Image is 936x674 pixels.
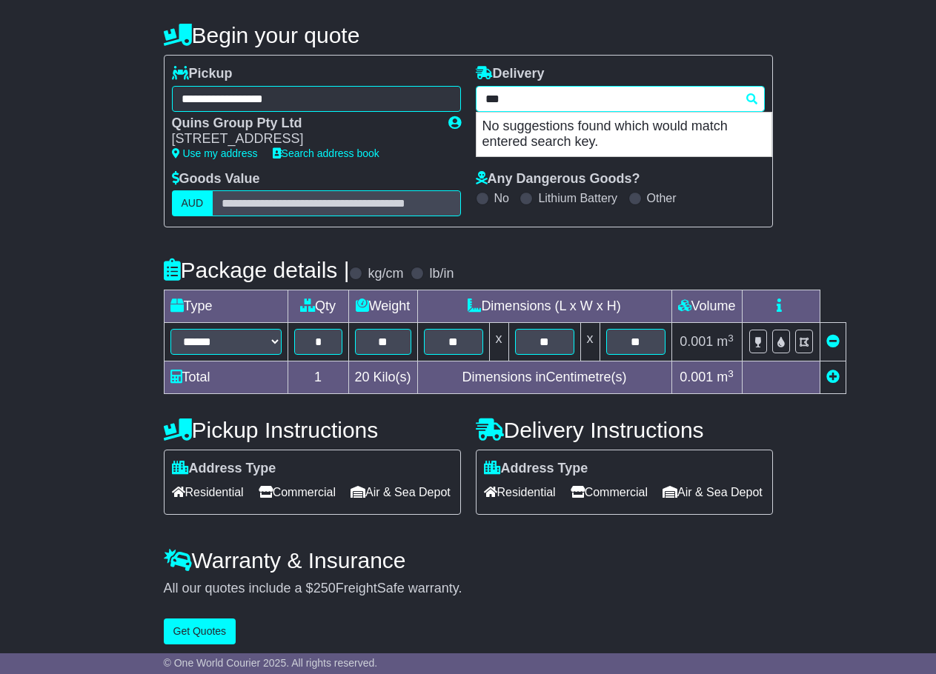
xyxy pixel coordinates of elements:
td: Qty [288,290,348,323]
td: 1 [288,361,348,394]
label: AUD [172,190,213,216]
span: Commercial [259,481,336,504]
label: Lithium Battery [538,191,617,205]
td: Type [164,290,288,323]
td: Kilo(s) [348,361,417,394]
span: 0.001 [680,334,713,349]
span: Air & Sea Depot [663,481,763,504]
label: Address Type [172,461,276,477]
span: Residential [172,481,244,504]
a: Add new item [826,370,840,384]
div: Quins Group Pty Ltd [172,116,434,132]
span: Air & Sea Depot [351,481,451,504]
label: kg/cm [368,266,403,282]
h4: Package details | [164,258,350,282]
td: Total [164,361,288,394]
sup: 3 [728,368,734,379]
label: Other [647,191,677,205]
label: Any Dangerous Goods? [476,171,640,187]
h4: Pickup Instructions [164,418,461,442]
h4: Warranty & Insurance [164,548,773,573]
td: Dimensions (L x W x H) [417,290,671,323]
td: Volume [671,290,742,323]
label: Goods Value [172,171,260,187]
span: Residential [484,481,556,504]
span: 0.001 [680,370,713,384]
label: Address Type [484,461,588,477]
label: No [494,191,509,205]
td: Dimensions in Centimetre(s) [417,361,671,394]
span: © One World Courier 2025. All rights reserved. [164,657,378,669]
span: Commercial [571,481,648,504]
span: 250 [313,581,336,595]
a: Search address book [273,147,379,159]
td: x [580,323,600,361]
sup: 3 [728,333,734,344]
td: Weight [348,290,417,323]
div: All our quotes include a $ FreightSafe warranty. [164,581,773,597]
label: lb/in [429,266,454,282]
typeahead: Please provide city [476,86,765,112]
label: Pickup [172,66,233,82]
a: Use my address [172,147,258,159]
span: 20 [355,370,370,384]
p: No suggestions found which would match entered search key. [477,113,771,156]
h4: Begin your quote [164,23,773,47]
label: Delivery [476,66,545,82]
td: x [489,323,508,361]
span: m [717,370,734,384]
span: m [717,334,734,349]
div: [STREET_ADDRESS] [172,131,434,147]
a: Remove this item [826,334,840,349]
h4: Delivery Instructions [476,418,773,442]
button: Get Quotes [164,618,236,644]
